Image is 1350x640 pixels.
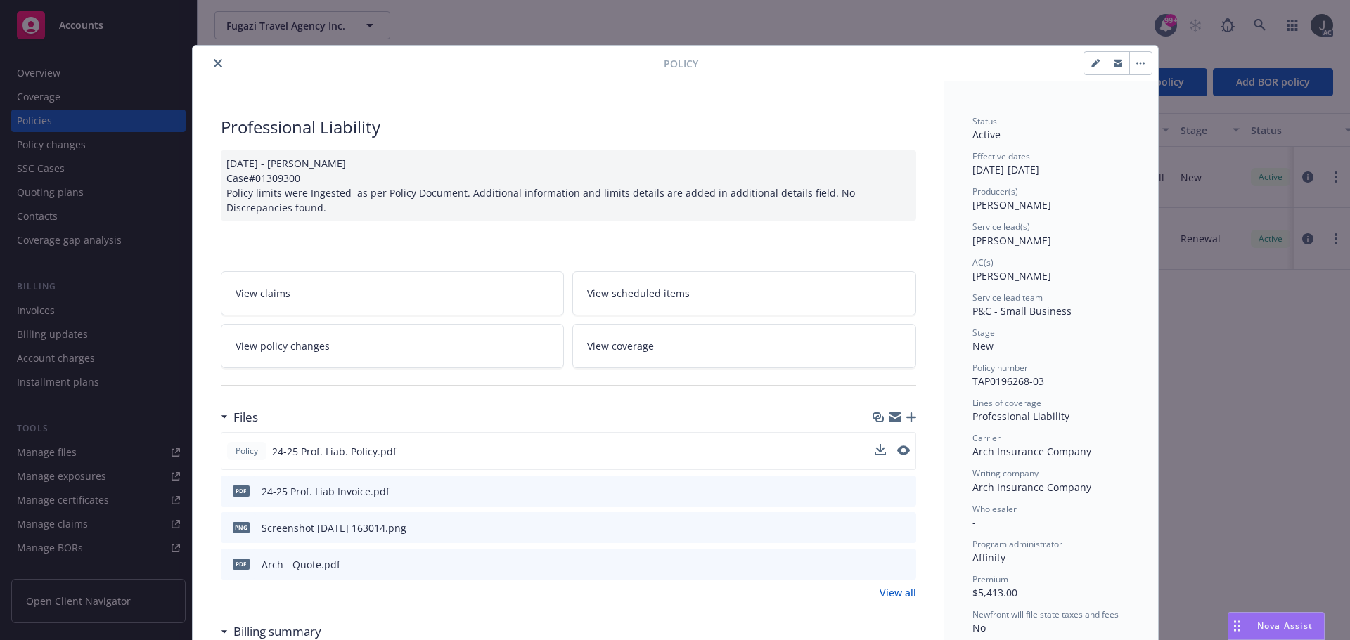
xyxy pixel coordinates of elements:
[972,481,1091,494] span: Arch Insurance Company
[972,128,1001,141] span: Active
[972,339,994,353] span: New
[233,485,250,496] span: pdf
[880,585,916,600] a: View all
[972,432,1001,444] span: Carrier
[262,521,406,535] div: Screenshot [DATE] 163014.png
[972,234,1051,247] span: [PERSON_NAME]
[875,557,887,572] button: download file
[1228,612,1325,640] button: Nova Assist
[972,374,1044,388] span: TAP0196268-03
[972,467,1039,479] span: Writing company
[972,150,1130,177] div: [DATE] - [DATE]
[972,150,1030,162] span: Effective dates
[664,56,698,71] span: Policy
[210,55,226,72] button: close
[972,410,1069,423] span: Professional Liability
[972,198,1051,211] span: [PERSON_NAME]
[221,115,916,139] div: Professional Liability
[587,339,654,353] span: View coverage
[972,608,1119,620] span: Newfront will file state taxes and fees
[898,521,911,535] button: preview file
[972,185,1018,197] span: Producer(s)
[262,557,340,572] div: Arch - Quote.pdf
[272,444,397,459] span: 24-25 Prof. Liab. Policy.pdf
[221,150,916,221] div: [DATE] - [PERSON_NAME] Case#01309300 Policy limits were Ingested as per Policy Document. Addition...
[572,324,916,368] a: View coverage
[1257,620,1313,632] span: Nova Assist
[221,271,565,315] a: View claims
[587,286,690,301] span: View scheduled items
[221,408,258,426] div: Files
[875,521,887,535] button: download file
[233,559,250,569] span: pdf
[972,503,1017,515] span: Wholesaler
[972,221,1030,233] span: Service lead(s)
[897,444,910,459] button: preview file
[236,339,330,353] span: View policy changes
[972,269,1051,282] span: [PERSON_NAME]
[972,292,1043,303] span: Service lead team
[233,408,258,426] h3: Files
[221,324,565,368] a: View policy changes
[898,557,911,572] button: preview file
[972,115,997,127] span: Status
[972,516,976,529] span: -
[972,327,995,339] span: Stage
[875,444,886,459] button: download file
[1228,613,1246,639] div: Drag to move
[972,362,1028,374] span: Policy number
[875,444,886,455] button: download file
[972,397,1041,409] span: Lines of coverage
[972,551,1005,564] span: Affinity
[972,586,1017,599] span: $5,413.00
[972,573,1008,585] span: Premium
[875,484,887,499] button: download file
[972,256,994,268] span: AC(s)
[233,445,261,457] span: Policy
[572,271,916,315] a: View scheduled items
[236,286,290,301] span: View claims
[897,445,910,455] button: preview file
[233,522,250,533] span: png
[972,304,1072,318] span: P&C - Small Business
[262,484,390,499] div: 24-25 Prof. Liab Invoice.pdf
[898,484,911,499] button: preview file
[972,538,1062,550] span: Program administrator
[972,621,986,634] span: No
[972,445,1091,458] span: Arch Insurance Company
